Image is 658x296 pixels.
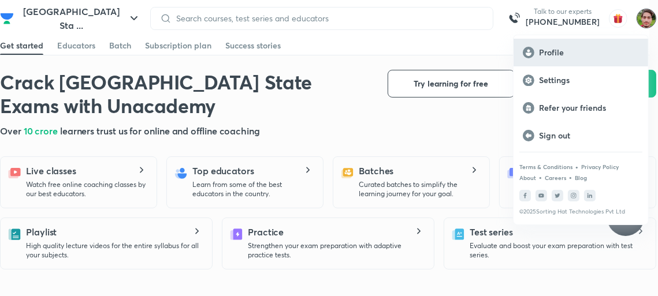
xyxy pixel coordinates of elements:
[539,130,639,141] p: Sign out
[519,208,642,215] p: © 2025 Sorting Hat Technologies Pvt Ltd
[575,174,587,181] a: Blog
[539,47,639,58] p: Profile
[581,163,619,170] a: Privacy Policy
[519,163,573,170] a: Terms & Conditions
[514,94,648,122] a: Refer your friends
[519,174,536,181] a: About
[539,75,639,85] p: Settings
[568,172,573,182] div: •
[539,103,639,113] p: Refer your friends
[575,162,579,172] div: •
[514,66,648,94] a: Settings
[538,172,542,182] div: •
[545,174,566,181] a: Careers
[514,39,648,66] a: Profile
